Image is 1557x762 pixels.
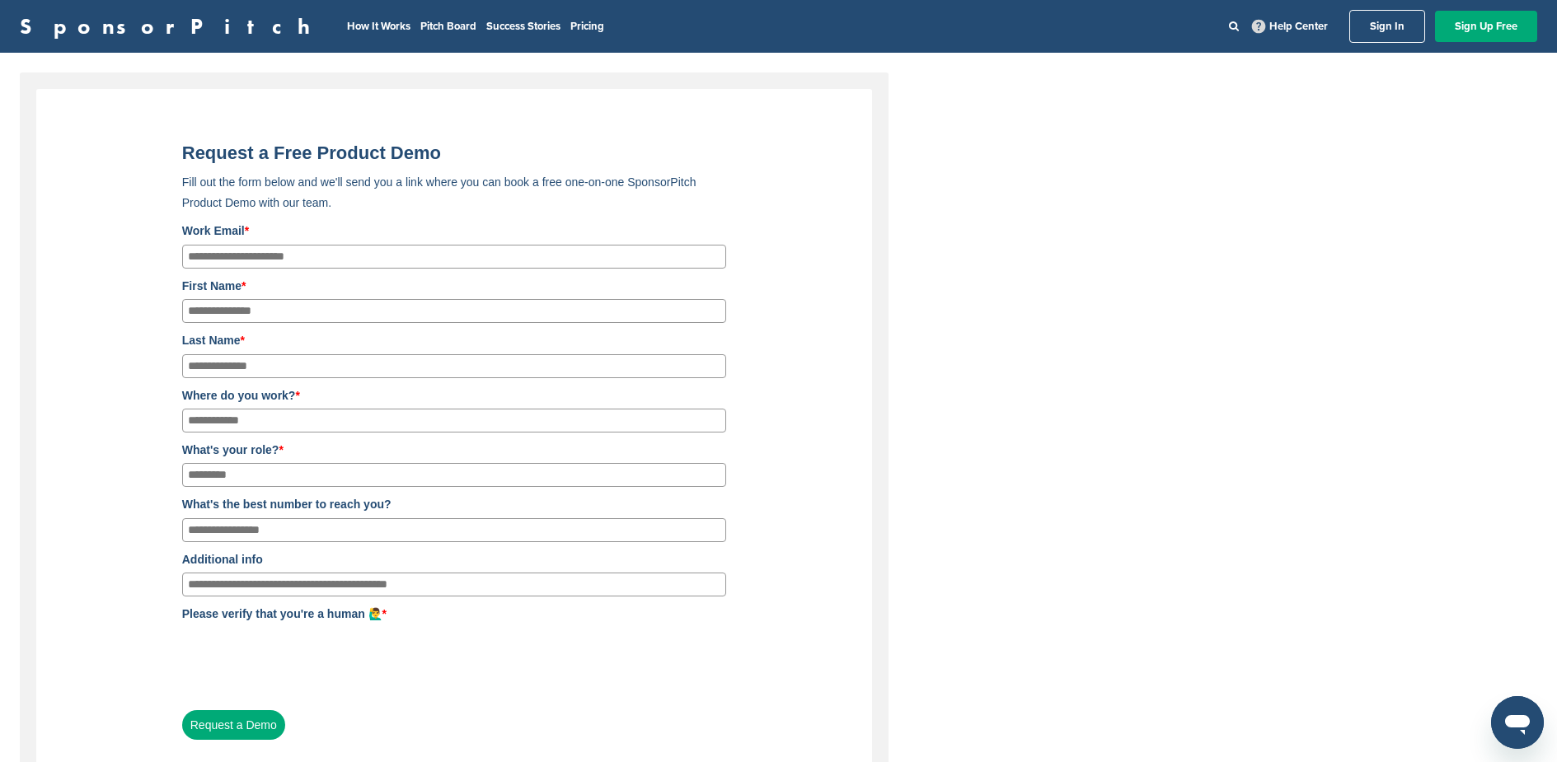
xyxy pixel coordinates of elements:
[182,441,726,459] label: What's your role?
[486,20,560,33] a: Success Stories
[182,605,726,623] label: Please verify that you're a human 🙋‍♂️
[182,331,726,349] label: Last Name
[1349,10,1425,43] a: Sign In
[182,143,726,164] title: Request a Free Product Demo
[182,172,726,213] p: Fill out the form below and we'll send you a link where you can book a free one-on-one SponsorPit...
[1491,696,1544,749] iframe: Button to launch messaging window
[182,710,285,740] button: Request a Demo
[570,20,604,33] a: Pricing
[182,628,433,692] iframe: reCAPTCHA
[182,222,726,240] label: Work Email
[1435,11,1537,42] a: Sign Up Free
[182,550,726,568] label: Additional info
[182,277,726,295] label: First Name
[1249,16,1331,36] a: Help Center
[182,386,726,404] label: Where do you work?
[182,495,726,513] label: What's the best number to reach you?
[420,20,476,33] a: Pitch Board
[20,16,321,37] a: SponsorPitch
[347,20,410,33] a: How It Works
